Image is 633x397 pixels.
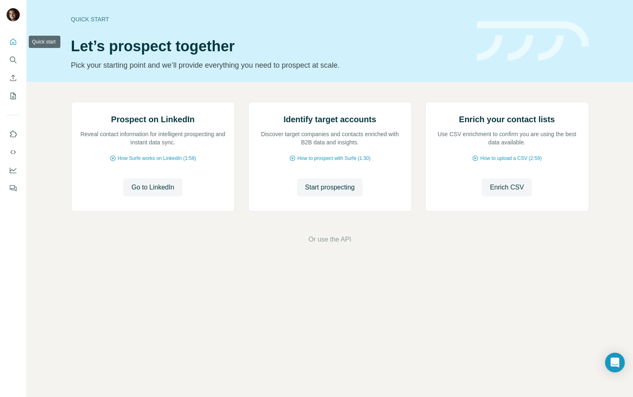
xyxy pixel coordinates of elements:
span: Enrich CSV [490,183,524,192]
p: Reveal contact information for intelligent prospecting and instant data sync. [80,130,226,146]
button: Quick start [7,34,20,49]
button: Enrich CSV [482,178,532,196]
button: Search [7,52,20,67]
h2: Enrich your contact lists [459,114,555,125]
button: Use Surfe API [7,145,20,160]
button: Use Surfe on LinkedIn [7,127,20,141]
h1: Let’s prospect together [71,38,467,55]
p: Use CSV enrichment to confirm you are using the best data available. [434,130,580,146]
span: Go to LinkedIn [131,183,174,192]
button: Dashboard [7,163,20,178]
button: Enrich CSV [7,71,20,85]
img: Avatar [7,8,20,21]
button: Feedback [7,181,20,196]
img: banner [477,21,589,61]
p: Pick your starting point and we’ll provide everything you need to prospect at scale. [71,59,467,71]
div: Open Intercom Messenger [605,353,625,372]
span: How to upload a CSV (2:59) [480,155,541,162]
div: Quick start [71,15,467,23]
span: How Surfe works on LinkedIn (1:58) [118,155,196,162]
h2: Prospect on LinkedIn [111,114,194,125]
button: My lists [7,89,20,103]
span: Start prospecting [305,183,355,192]
h2: Identify target accounts [283,114,376,125]
p: Discover target companies and contacts enriched with B2B data and insights. [257,130,403,146]
button: Start prospecting [297,178,363,196]
button: Or use the API [308,235,351,244]
button: Go to LinkedIn [123,178,182,196]
span: How to prospect with Surfe (1:30) [297,155,371,162]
